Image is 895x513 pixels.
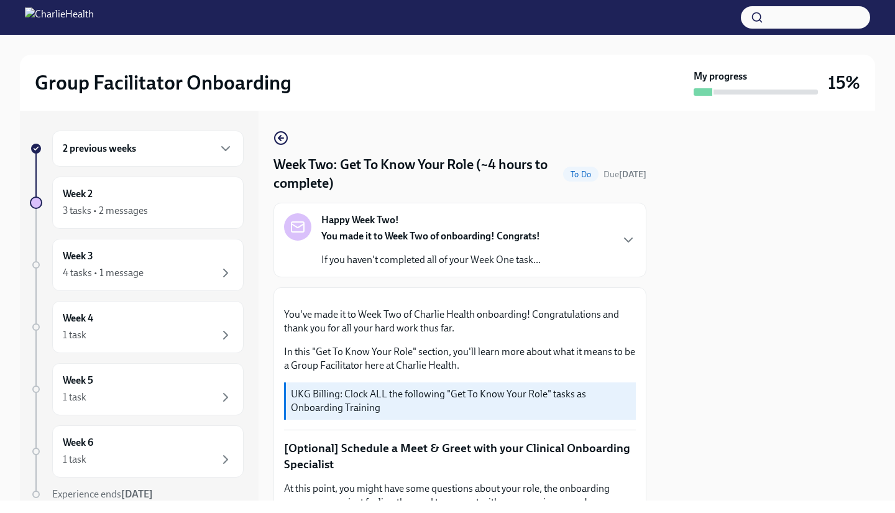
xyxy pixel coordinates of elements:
[321,253,541,267] p: If you haven't completed all of your Week One task...
[63,391,86,404] div: 1 task
[604,169,646,180] span: Due
[63,312,93,325] h6: Week 4
[828,72,860,94] h3: 15%
[284,440,636,472] p: [Optional] Schedule a Meet & Greet with your Clinical Onboarding Specialist
[284,482,636,509] p: At this point, you might have some questions about your role, the onboarding process, or are just...
[52,131,244,167] div: 2 previous weeks
[63,374,93,387] h6: Week 5
[30,425,244,478] a: Week 61 task
[604,169,646,180] span: September 8th, 2025 09:00
[273,155,558,193] h4: Week Two: Get To Know Your Role (~4 hours to complete)
[63,328,86,342] div: 1 task
[30,239,244,291] a: Week 34 tasks • 1 message
[63,266,144,280] div: 4 tasks • 1 message
[284,308,636,335] p: You've made it to Week Two of Charlie Health onboarding! Congratulations and thank you for all yo...
[694,70,747,83] strong: My progress
[25,7,94,27] img: CharlieHealth
[563,170,599,179] span: To Do
[321,213,399,227] strong: Happy Week Two!
[63,187,93,201] h6: Week 2
[30,177,244,229] a: Week 23 tasks • 2 messages
[63,453,86,466] div: 1 task
[30,301,244,353] a: Week 41 task
[63,249,93,263] h6: Week 3
[35,70,291,95] h2: Group Facilitator Onboarding
[63,204,148,218] div: 3 tasks • 2 messages
[284,345,636,372] p: In this "Get To Know Your Role" section, you'll learn more about what it means to be a Group Faci...
[52,488,153,500] span: Experience ends
[30,363,244,415] a: Week 51 task
[121,488,153,500] strong: [DATE]
[63,142,136,155] h6: 2 previous weeks
[291,387,631,415] p: UKG Billing: Clock ALL the following "Get To Know Your Role" tasks as Onboarding Training
[619,169,646,180] strong: [DATE]
[63,436,93,450] h6: Week 6
[321,230,540,242] strong: You made it to Week Two of onboarding! Congrats!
